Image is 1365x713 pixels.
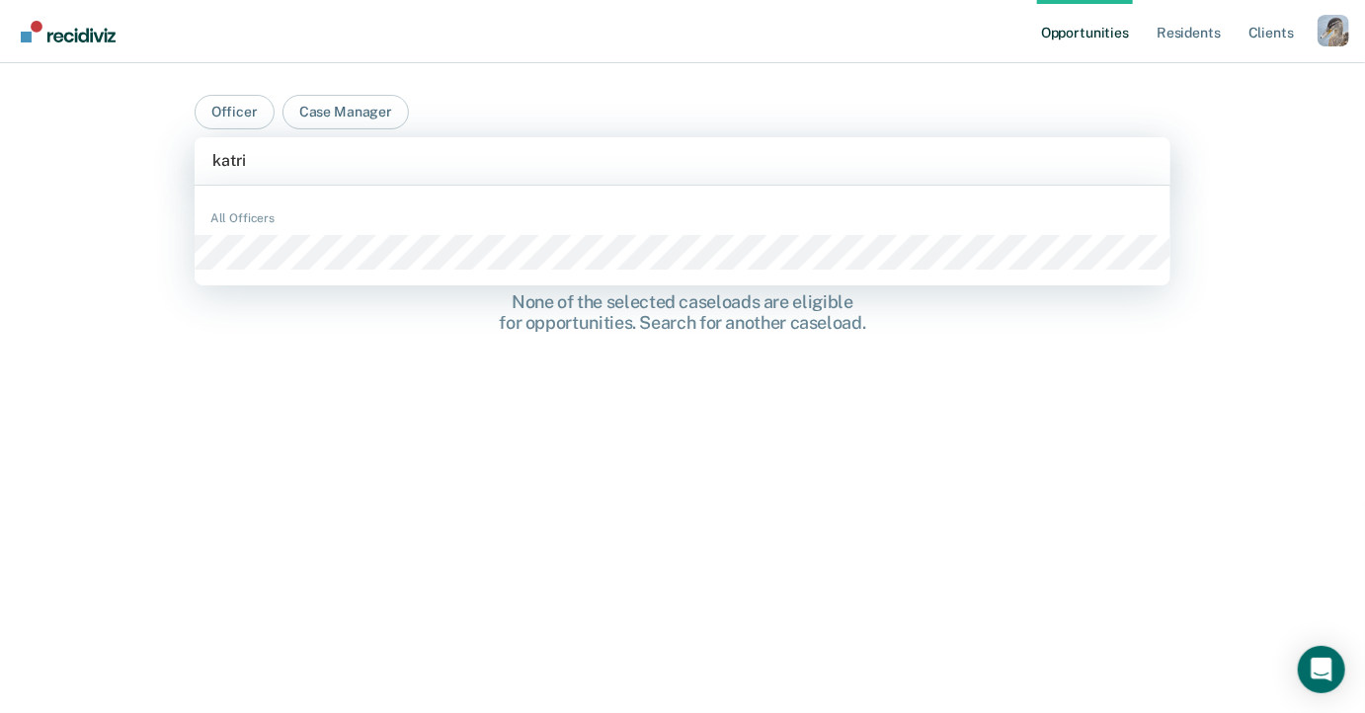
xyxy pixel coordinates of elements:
[1318,15,1349,46] button: Profile dropdown button
[282,95,409,129] button: Case Manager
[1298,646,1345,693] div: Open Intercom Messenger
[195,95,275,129] button: Officer
[21,21,116,42] img: Recidiviz
[366,291,999,334] div: None of the selected caseloads are eligible for opportunities. Search for another caseload.
[195,209,1171,227] div: All Officers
